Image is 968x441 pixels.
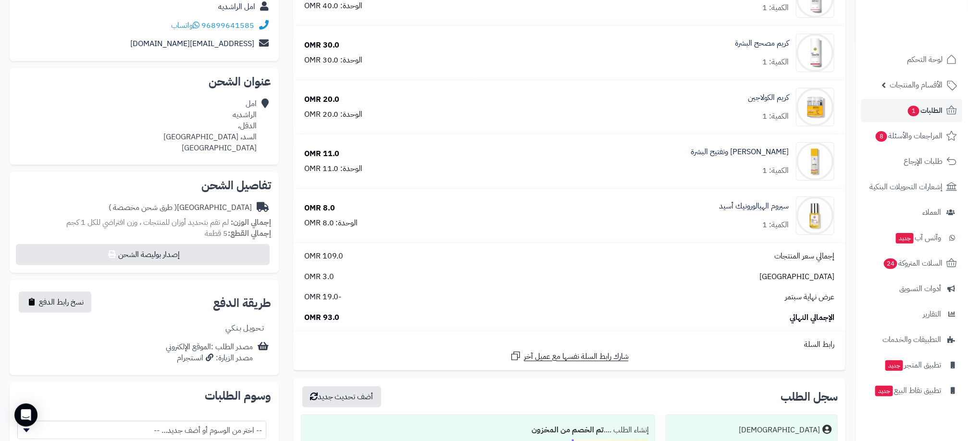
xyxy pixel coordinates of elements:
img: 1739577911-cm4q2lzl60e1o01kl6bq28ipx_final-90x90.png [796,88,834,126]
a: كريم مصحح البشرة [735,38,789,49]
span: وآتس آب [895,231,941,245]
a: السلات المتروكة24 [861,252,962,275]
div: [DEMOGRAPHIC_DATA] [739,425,820,436]
img: logo-2.png [903,27,959,47]
a: التطبيقات والخدمات [861,328,962,351]
span: لوحة التحكم [907,53,943,66]
a: شارك رابط السلة نفسها مع عميل آخر [510,350,629,362]
img: 1739578643-cm516f0fm0mpe01kl9e8k1mvk_H_SEURM-09-90x90.jpg [796,196,834,235]
button: أضف تحديث جديد [302,386,381,407]
div: الوحدة: 30.0 OMR [304,55,363,66]
span: المراجعات والأسئلة [875,129,943,143]
div: الوحدة: 8.0 OMR [304,218,358,229]
div: الكمية: 1 [762,2,789,13]
a: كريم الكولاجين [748,92,789,103]
span: التقارير [923,307,941,321]
span: تطبيق نقاط البيع [874,384,941,397]
span: جديد [885,360,903,371]
h2: وسوم الطلبات [17,390,271,402]
div: [GEOGRAPHIC_DATA] [109,202,252,213]
a: [EMAIL_ADDRESS][DOMAIN_NAME] [130,38,254,49]
h2: عنوان الشحن [17,76,271,87]
span: 109.0 OMR [304,251,344,262]
span: الإجمالي النهائي [790,312,834,323]
span: الطلبات [907,104,943,117]
div: الكمية: 1 [762,220,789,231]
span: تطبيق المتجر [884,358,941,372]
span: ( طرق شحن مخصصة ) [109,202,177,213]
div: الكمية: 1 [762,111,789,122]
span: التطبيقات والخدمات [882,333,941,346]
a: إشعارات التحويلات البنكية [861,175,962,198]
a: تطبيق المتجرجديد [861,354,962,377]
a: 96899641585 [201,20,254,31]
strong: إجمالي الوزن: [231,217,271,228]
small: 5 قطعة [205,228,271,239]
div: مصدر الزيارة: انستجرام [166,353,253,364]
div: الوحدة: 40.0 OMR [304,0,363,12]
span: -- اختر من الوسوم أو أضف جديد... -- [18,421,266,440]
a: تطبيق نقاط البيعجديد [861,379,962,402]
button: نسخ رابط الدفع [19,292,91,313]
span: [GEOGRAPHIC_DATA] [759,271,834,282]
span: لم تقم بتحديد أوزان للمنتجات ، وزن افتراضي للكل 1 كجم [66,217,229,228]
a: التقارير [861,303,962,326]
div: 30.0 OMR [304,40,340,51]
img: 1739574034-cm4q23r2z0e1f01kldwat3g4p__D9_83_D8_B1_D9_8A_D9_85__D9_85_D8_B5_D8_AD_D8_AD__D8_A7_D9_... [796,34,834,72]
span: جديد [896,233,914,244]
div: الكمية: 1 [762,165,789,176]
span: إشعارات التحويلات البنكية [869,180,943,194]
div: إنشاء الطلب .... [307,421,649,440]
img: 1739578197-cm52dour10ngp01kla76j4svp_WHITENING_HYDRATE-01-90x90.jpg [796,142,834,181]
h3: سجل الطلب [781,391,838,403]
a: امل الراشديه [218,1,255,12]
span: طلبات الإرجاع [904,155,943,168]
span: شارك رابط السلة نفسها مع عميل آخر [524,351,629,362]
span: 1 [908,106,919,116]
span: 3.0 OMR [304,271,334,282]
span: 93.0 OMR [304,312,340,323]
div: 8.0 OMR [304,203,335,214]
a: لوحة التحكم [861,48,962,71]
span: -19.0 OMR [304,292,342,303]
span: أدوات التسويق [899,282,941,295]
span: جديد [875,386,893,396]
span: العملاء [922,206,941,219]
span: السلات المتروكة [883,257,943,270]
strong: إجمالي القطع: [228,228,271,239]
span: نسخ رابط الدفع [39,296,84,308]
a: الطلبات1 [861,99,962,122]
a: واتساب [171,20,199,31]
span: 8 [876,131,887,142]
div: الوحدة: 11.0 OMR [304,163,363,174]
div: رابط السلة [297,339,842,350]
a: طلبات الإرجاع [861,150,962,173]
span: -- اختر من الوسوم أو أضف جديد... -- [17,421,266,439]
span: عرض نهاية سبتمر [785,292,834,303]
h2: تفاصيل الشحن [17,180,271,191]
b: تم الخصم من المخزون [532,424,604,436]
h2: طريقة الدفع [213,297,271,309]
div: مصدر الطلب :الموقع الإلكتروني [166,342,253,364]
a: سيروم الهيالورونيك أسيد [719,201,789,212]
a: أدوات التسويق [861,277,962,300]
div: Open Intercom Messenger [14,404,37,427]
a: وآتس آبجديد [861,226,962,249]
div: الكمية: 1 [762,57,789,68]
a: العملاء [861,201,962,224]
button: إصدار بوليصة الشحن [16,244,270,265]
div: الوحدة: 20.0 OMR [304,109,363,120]
div: 11.0 OMR [304,148,340,159]
div: تـحـويـل بـنـكـي [225,323,264,334]
a: [PERSON_NAME] وتفتيح البشرة [691,147,789,158]
span: 24 [884,258,897,269]
div: امل الراشديه الدقل، السد، [GEOGRAPHIC_DATA] [GEOGRAPHIC_DATA] [163,98,257,153]
span: الأقسام والمنتجات [890,78,943,92]
a: المراجعات والأسئلة8 [861,124,962,147]
span: إجمالي سعر المنتجات [774,251,834,262]
div: 20.0 OMR [304,94,340,105]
